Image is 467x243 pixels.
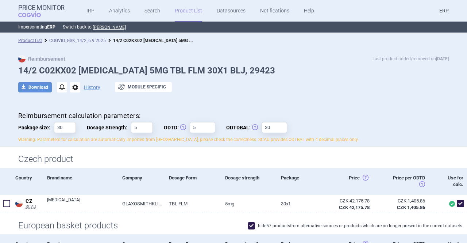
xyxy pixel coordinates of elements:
[226,122,262,133] span: ODTDBAL:
[115,82,172,92] button: Module specific
[339,205,370,210] strong: CZK 42,175.78
[190,122,215,133] input: ODTD:
[113,37,243,43] strong: 14/2 C02KX02 [MEDICAL_DATA] 5MG TBL FLM 30X1 BLJ, 29423
[387,195,434,214] a: CZK 1,405.86CZK 1,405.86
[18,4,65,18] a: Price MonitorCOGVIO
[18,137,449,143] p: Warning: Parameters for calculation are automatically imported from [GEOGRAPHIC_DATA], please che...
[220,168,276,194] div: Dosage strength
[387,168,434,194] div: Price per ODTD
[18,111,449,121] h4: Reimbursement calculation parameters:
[93,24,126,30] button: [PERSON_NAME]
[436,56,449,61] strong: [DATE]
[18,38,42,43] a: Product List
[163,195,220,213] a: TBL FLM
[18,11,51,17] span: COGVIO
[397,205,425,210] strong: CZK 1,405.86
[275,168,332,194] div: Package
[87,122,131,133] span: Dosage Strength:
[18,220,449,231] h1: European basket products
[220,195,276,213] a: 5MG
[393,198,425,204] div: CZK 1,405.86
[47,197,117,210] a: [MEDICAL_DATA]
[434,168,467,194] div: Use for calc.
[13,168,42,194] div: Country
[164,122,190,133] span: ODTD:
[15,200,23,207] img: Czech Republic
[117,168,163,194] div: Company
[13,197,42,209] a: CZCZSCAU
[26,204,42,209] span: SCAU
[373,55,449,62] p: Last product added/removed on
[54,122,76,133] input: Package size:
[18,122,54,133] span: Package size:
[332,168,388,194] div: Price
[42,37,106,44] li: COGVIO_GSK_14/2_6.9.2025
[163,168,220,194] div: Dosage Form
[18,37,42,44] li: Product List
[84,85,100,90] button: History
[275,195,332,213] a: 30X1
[42,168,117,194] div: Brand name
[337,198,370,204] div: CZK 42,175.78
[18,154,449,164] h1: Czech product
[18,65,449,76] h1: 14/2 C02KX02 [MEDICAL_DATA] 5MG TBL FLM 30X1 BLJ, 29423
[262,122,287,133] input: ODTDBAL:
[248,222,463,229] label: hide 57 products from alternative sources or products which are no longer present in the current ...
[18,4,65,11] strong: Price Monitor
[26,198,42,205] span: CZ
[18,22,449,33] p: Impersonating Switch back to
[131,122,153,133] input: Dosage Strength:
[47,24,55,30] strong: ERP
[106,37,193,44] li: 14/2 C02KX02 VOLIBRIS 5MG TBL FLM 30X1 BLJ, 29423
[117,195,163,213] a: GLAXOSMITHKLINE ([GEOGRAPHIC_DATA]) LIMITED, [GEOGRAPHIC_DATA]
[18,55,26,62] img: CZ
[49,38,106,43] a: COGVIO_GSK_14/2_6.9.2025
[18,56,65,62] strong: Reimbursement
[18,82,52,92] button: Download
[337,198,370,211] abbr: Česko ex-factory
